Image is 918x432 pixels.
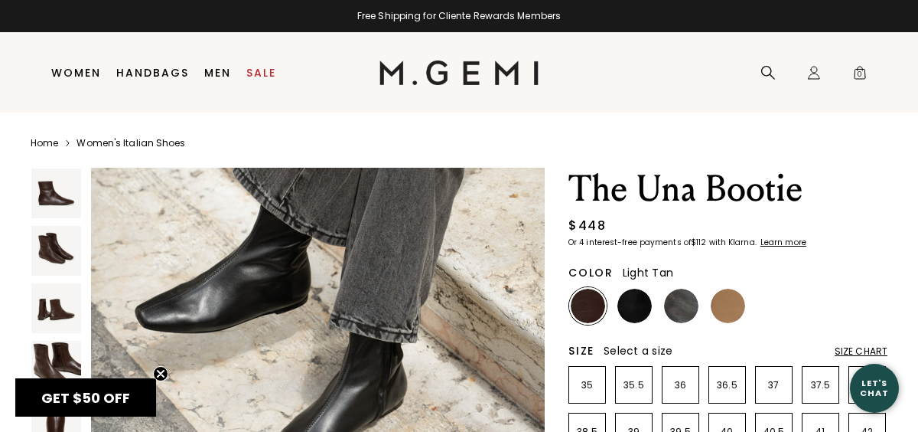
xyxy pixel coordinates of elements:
[246,67,276,79] a: Sale
[31,226,81,276] img: The Una Bootie
[850,378,899,398] div: Let's Chat
[31,169,81,218] img: The Una Bootie
[204,67,231,79] a: Men
[760,237,806,248] klarna-placement-style-cta: Learn more
[691,237,706,248] klarna-placement-style-amount: $112
[379,61,539,85] img: M.Gemi
[759,238,806,247] a: Learn more
[756,379,792,391] p: 37
[852,68,868,83] span: 0
[568,217,606,235] div: $448
[76,137,185,149] a: Women's Italian Shoes
[709,237,759,248] klarna-placement-style-body: with Klarna
[15,378,156,417] div: GET $50 OFFClose teaser
[51,67,101,79] a: Women
[664,289,698,323] img: Gunmetal
[568,267,614,279] h2: Color
[604,343,672,358] span: Select a size
[116,67,189,79] a: Handbags
[849,379,885,391] p: 38
[31,137,58,149] a: Home
[617,289,652,323] img: Black
[835,345,887,358] div: Size Chart
[569,379,605,391] p: 35
[623,265,673,280] span: Light Tan
[662,379,698,391] p: 36
[31,341,81,391] img: The Una Bootie
[153,366,168,381] button: Close teaser
[802,379,838,391] p: 37.5
[31,283,81,333] img: The Una Bootie
[709,379,745,391] p: 36.5
[41,388,130,407] span: GET $50 OFF
[568,345,594,357] h2: Size
[568,168,887,211] h1: The Una Bootie
[571,289,605,323] img: Chocolate
[616,379,652,391] p: 35.5
[711,289,745,323] img: Light Tan
[568,237,691,248] klarna-placement-style-body: Or 4 interest-free payments of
